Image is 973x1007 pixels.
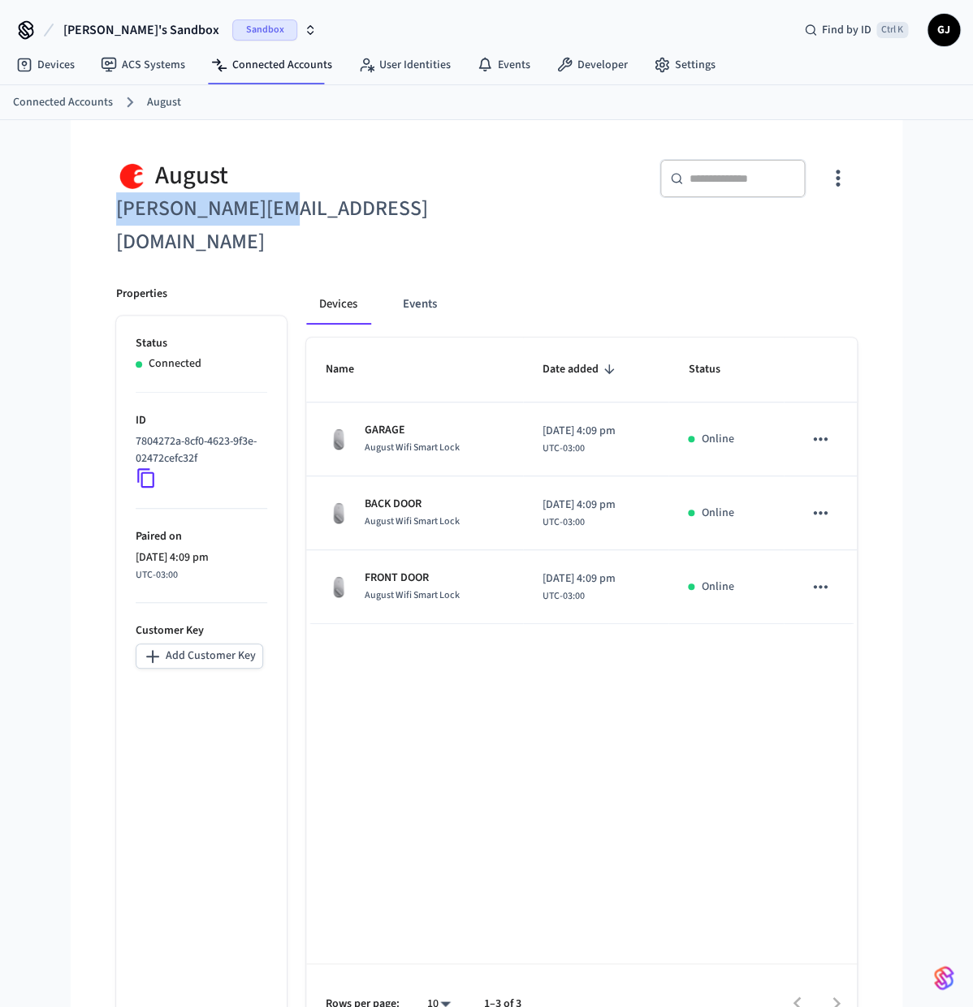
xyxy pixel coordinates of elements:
p: FRONT DOOR [365,570,460,587]
span: Sandbox [232,19,297,41]
span: Ctrl K [876,22,908,38]
span: UTC-03:00 [543,515,585,530]
span: Status [688,357,741,382]
span: [DATE] 4:09 pm [543,497,616,514]
p: Status [136,335,267,352]
img: August Wifi Smart Lock 3rd Gen, Silver, Front [326,574,352,600]
span: UTC-03:00 [543,589,585,604]
a: ACS Systems [88,50,198,80]
div: America/Sao_Paulo [543,497,616,530]
a: Devices [3,50,88,80]
p: Paired on [136,528,267,545]
div: connected account tabs [306,286,857,325]
img: August Wifi Smart Lock 3rd Gen, Silver, Front [326,426,352,452]
a: User Identities [345,50,464,80]
img: August Logo, Square [116,159,149,192]
img: SeamLogoGradient.69752ec5.svg [934,965,954,991]
span: Find by ID [822,22,871,38]
p: Customer Key [136,622,267,639]
p: Online [701,505,733,522]
div: America/Sao_Paulo [543,423,616,456]
span: August Wifi Smart Lock [365,588,460,602]
p: 7804272a-8cf0-4623-9f3e-02472cefc32f [136,433,261,467]
span: [DATE] 4:09 pm [543,423,616,440]
span: [DATE] 4:09 pm [543,570,616,587]
p: Online [701,431,733,448]
button: GJ [928,14,960,46]
p: GARAGE [365,422,460,439]
a: Events [464,50,543,80]
span: [DATE] 4:09 pm [136,549,209,566]
div: Find by IDCtrl K [791,15,921,45]
button: Devices [306,286,370,325]
p: ID [136,412,267,429]
button: Add Customer Key [136,643,263,669]
button: Events [390,286,450,325]
span: GJ [929,15,958,45]
a: Connected Accounts [13,94,113,111]
div: America/Sao_Paulo [136,549,209,583]
span: Name [326,357,375,382]
span: Date added [543,357,620,382]
div: August [116,159,477,192]
a: Developer [543,50,641,80]
img: August Wifi Smart Lock 3rd Gen, Silver, Front [326,500,352,526]
a: Connected Accounts [198,50,345,80]
a: Settings [641,50,729,80]
span: UTC-03:00 [136,568,178,583]
span: August Wifi Smart Lock [365,514,460,528]
span: UTC-03:00 [543,441,585,456]
p: BACK DOOR [365,496,460,513]
table: sticky table [306,338,857,625]
span: [PERSON_NAME]'s Sandbox [63,20,219,40]
p: Connected [149,355,201,372]
div: America/Sao_Paulo [543,570,616,604]
p: Online [701,579,733,596]
h6: [PERSON_NAME][EMAIL_ADDRESS][DOMAIN_NAME] [116,192,477,259]
p: Properties [116,286,167,303]
span: August Wifi Smart Lock [365,441,460,454]
a: August [147,94,181,111]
